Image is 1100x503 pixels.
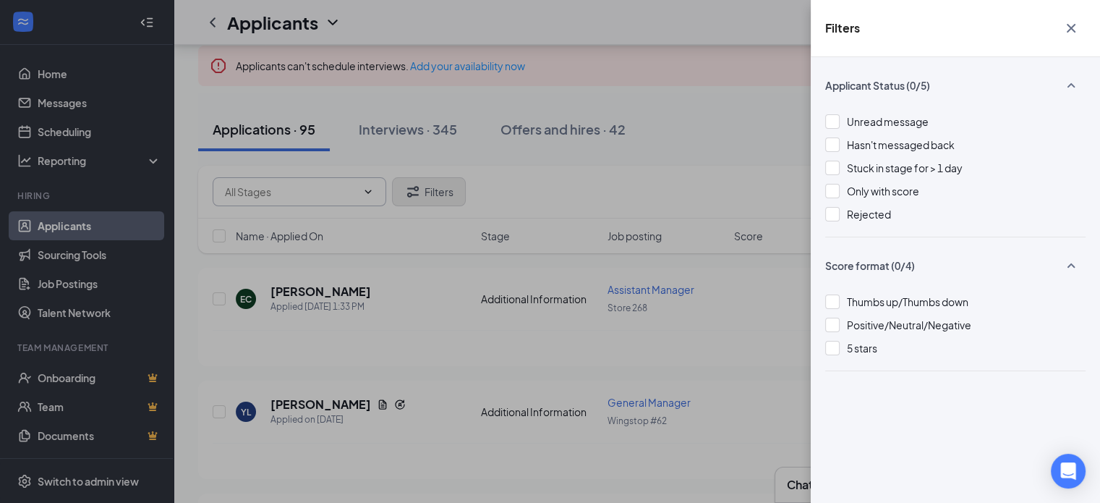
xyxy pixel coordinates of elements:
[1057,72,1086,99] button: SmallChevronUp
[825,20,860,36] h5: Filters
[1062,20,1080,37] svg: Cross
[1057,14,1086,42] button: Cross
[847,185,919,198] span: Only with score
[847,115,929,128] span: Unread message
[1057,252,1086,279] button: SmallChevronUp
[1062,77,1080,94] svg: SmallChevronUp
[847,138,955,151] span: Hasn't messaged back
[825,258,915,273] span: Score format (0/4)
[825,78,930,93] span: Applicant Status (0/5)
[1051,454,1086,489] div: Open Intercom Messenger
[847,318,971,331] span: Positive/Neutral/Negative
[847,208,891,221] span: Rejected
[847,161,963,174] span: Stuck in stage for > 1 day
[847,295,968,308] span: Thumbs up/Thumbs down
[1062,257,1080,274] svg: SmallChevronUp
[847,342,877,355] span: 5 stars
